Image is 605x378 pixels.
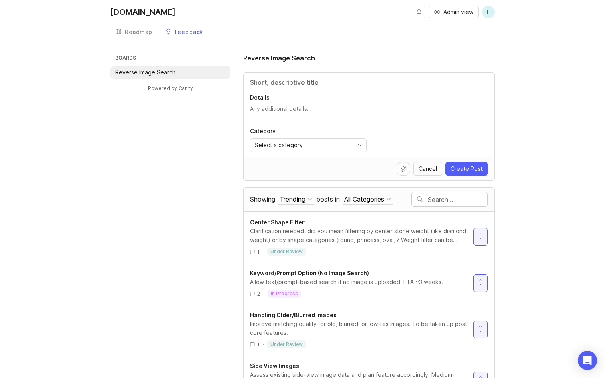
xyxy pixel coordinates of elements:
div: [DOMAIN_NAME] [110,8,176,16]
p: under review [270,248,303,255]
button: Create Post [445,162,488,176]
span: Admin view [443,8,473,16]
span: 1 [479,236,482,243]
span: Center Shape Filter [250,219,305,226]
div: Allow text/prompt-based search if no image is uploaded. ETA ~3 weeks. [250,278,467,286]
div: Clarification needed: did you mean filtering by center stone weight (like diamond weight) or by s... [250,227,467,244]
span: Create Post [451,165,483,173]
span: posts in [317,195,340,203]
a: Center Shape FilterClarification needed: did you mean filtering by center stone weight (like diam... [250,218,473,256]
span: 1 [257,248,260,255]
div: All Categories [344,195,384,204]
p: in progress [271,290,298,297]
span: 1 [479,329,482,336]
div: Roadmap [125,29,152,35]
span: Showing [250,195,275,203]
button: 1 [473,228,488,246]
button: posts in [343,194,393,205]
div: Trending [280,195,305,204]
span: 2 [257,290,260,297]
button: Notifications [413,6,425,18]
div: · [263,341,264,348]
div: · [263,290,264,297]
p: Reverse Image Search [115,68,176,76]
h1: Reverse Image Search [243,53,315,63]
div: Improve matching quality for old, blurred, or low-res images. To be taken up post core features. [250,320,467,337]
p: Category [250,127,367,135]
span: Select a category [255,141,303,150]
button: Showing [278,194,314,205]
span: Cancel [419,165,437,173]
a: Handling Older/Blurred ImagesImprove matching quality for old, blurred, or low-res images. To be ... [250,311,473,348]
a: Keyword/Prompt Option (No Image Search)Allow text/prompt-based search if no image is uploaded. ET... [250,269,473,298]
textarea: Details [250,105,488,121]
span: L [487,7,490,17]
div: · [263,248,264,255]
span: 1 [479,283,482,290]
p: Details [250,94,488,102]
input: Search… [428,195,487,204]
span: Handling Older/Blurred Images [250,312,337,318]
a: Roadmap [110,24,157,40]
button: Cancel [413,162,442,176]
button: Admin view [429,6,479,18]
span: Side View Images [250,362,299,369]
span: Keyword/Prompt Option (No Image Search) [250,270,369,276]
input: Title [250,78,488,87]
div: Open Intercom Messenger [578,351,597,370]
button: 1 [473,321,488,338]
button: L [482,6,495,18]
button: 1 [473,274,488,292]
p: under review [270,341,303,348]
span: 1 [257,341,260,348]
a: Powered by Canny [147,84,194,93]
div: toggle menu [250,138,367,152]
svg: toggle icon [353,142,366,148]
a: Reverse Image Search [110,66,230,79]
div: Feedback [175,29,203,35]
a: Feedback [160,24,208,40]
h3: Boards [114,53,230,64]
